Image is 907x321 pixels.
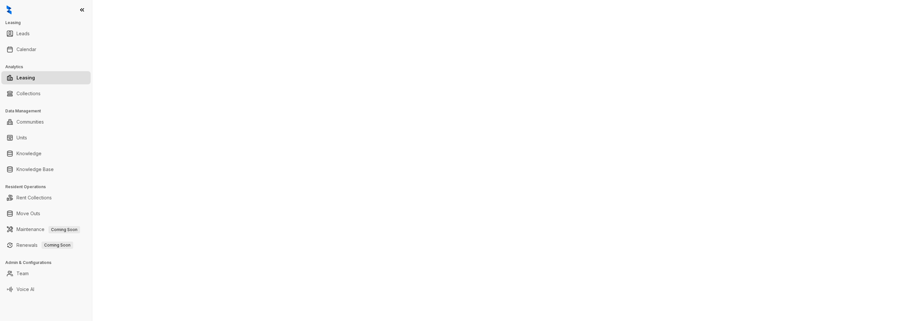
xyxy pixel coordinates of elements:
h3: Analytics [5,64,92,70]
h3: Resident Operations [5,184,92,190]
a: Leads [16,27,30,40]
a: Move Outs [16,207,40,220]
li: Leads [1,27,91,40]
span: Coming Soon [48,226,80,233]
li: Move Outs [1,207,91,220]
li: Voice AI [1,283,91,296]
a: Calendar [16,43,36,56]
h3: Leasing [5,20,92,26]
a: Knowledge Base [16,163,54,176]
li: Collections [1,87,91,100]
a: Communities [16,115,44,129]
li: Maintenance [1,223,91,236]
a: Leasing [16,71,35,84]
img: logo [7,5,12,15]
li: Renewals [1,239,91,252]
h3: Data Management [5,108,92,114]
li: Rent Collections [1,191,91,204]
li: Communities [1,115,91,129]
li: Units [1,131,91,144]
a: Team [16,267,29,280]
a: RenewalsComing Soon [16,239,73,252]
li: Team [1,267,91,280]
li: Leasing [1,71,91,84]
a: Voice AI [16,283,34,296]
a: Rent Collections [16,191,52,204]
h3: Admin & Configurations [5,260,92,266]
li: Knowledge Base [1,163,91,176]
li: Knowledge [1,147,91,160]
a: Knowledge [16,147,42,160]
a: Units [16,131,27,144]
li: Calendar [1,43,91,56]
a: Collections [16,87,41,100]
span: Coming Soon [42,242,73,249]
